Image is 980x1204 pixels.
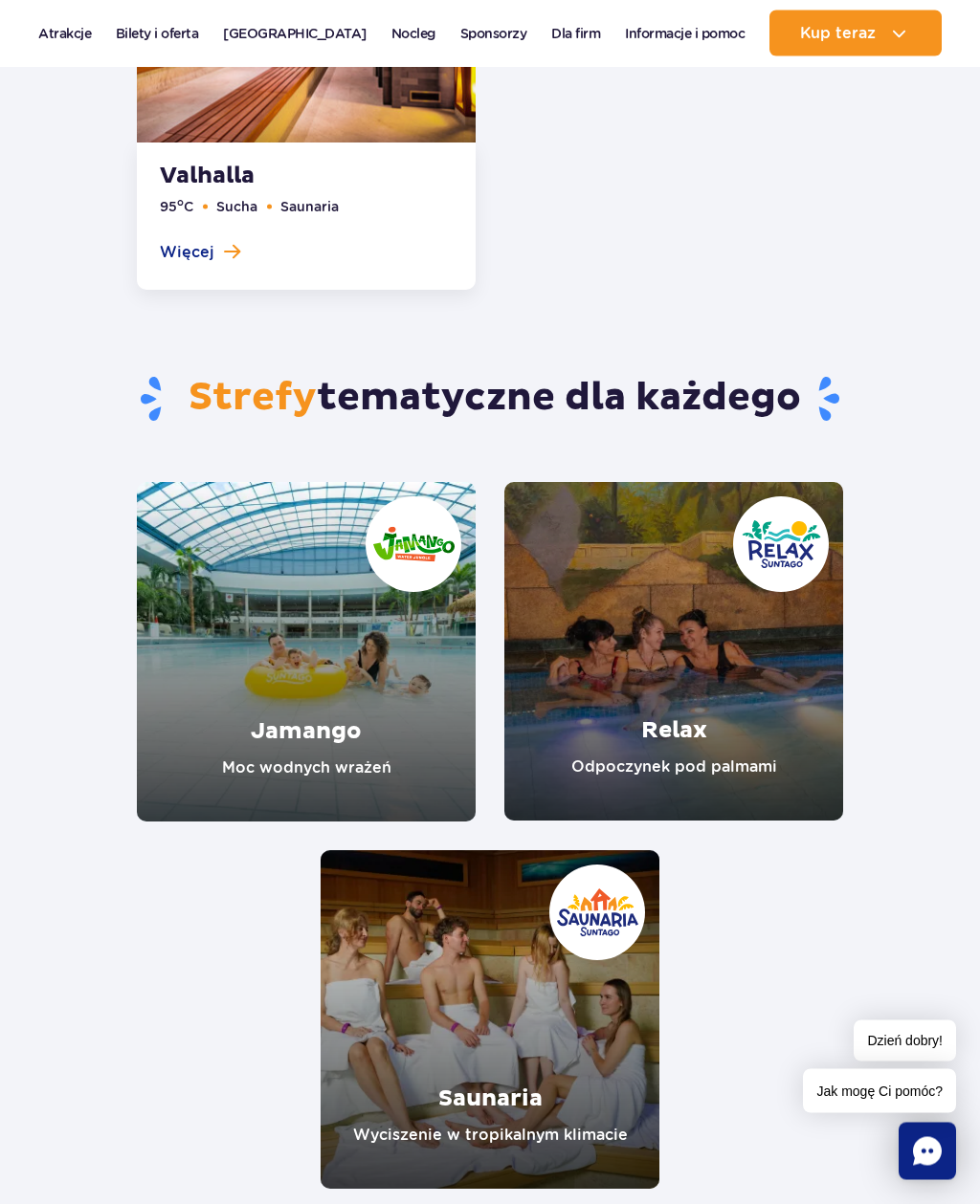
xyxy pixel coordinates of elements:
span: Dzień dobry! [854,1020,956,1062]
a: [GEOGRAPHIC_DATA] [223,11,367,56]
a: Sponsorzy [460,11,527,56]
span: Kup teraz [800,25,876,42]
button: Kup teraz [769,11,942,56]
a: Relax [504,483,843,821]
span: Strefy [189,375,317,423]
a: Informacje i pomoc [625,11,745,56]
a: Saunaria [321,851,659,1190]
span: Jak mogę Ci pomóc? [803,1069,956,1113]
a: Jamango [137,483,476,822]
a: Dla firm [551,11,600,56]
a: Atrakcje [38,11,91,56]
div: Chat [899,1123,956,1180]
a: Bilety i oferta [116,11,199,56]
a: Nocleg [391,11,435,56]
h2: tematyczne dla każdego [137,375,843,425]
